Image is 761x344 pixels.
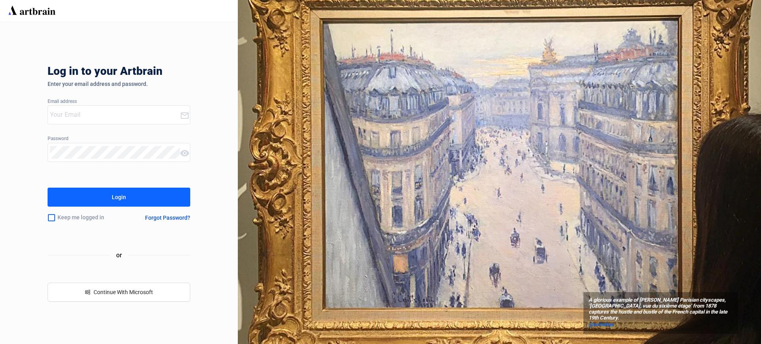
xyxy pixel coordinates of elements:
div: Forgot Password? [145,215,190,221]
button: Login [48,188,190,207]
div: Password [48,136,190,142]
div: Email address [48,99,190,105]
div: Login [112,191,126,203]
span: or [110,250,128,260]
span: @sothebys [589,321,614,327]
div: Log in to your Artbrain [48,65,285,81]
span: Continue With Microsoft [94,289,153,295]
input: Your Email [50,108,180,121]
span: A glorious example of [PERSON_NAME] Parisian cityscapes, ‘[GEOGRAPHIC_DATA], vue du sixième étage... [589,297,733,321]
div: Enter your email address and password. [48,81,190,87]
button: windowsContinue With Microsoft [48,283,190,302]
div: Keep me logged in [48,209,126,226]
a: @sothebys [589,321,733,329]
span: windows [85,289,90,295]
